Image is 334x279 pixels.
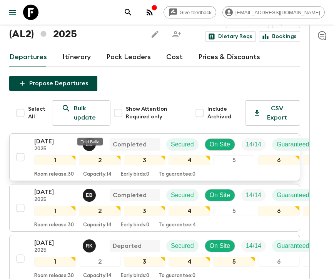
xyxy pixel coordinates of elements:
p: On Site [210,191,230,200]
div: 1 [34,206,76,216]
p: Completed [113,140,147,149]
div: Secured [166,240,199,252]
div: Trip Fill [241,138,266,151]
div: 3 [124,206,165,216]
p: Capacity: 14 [83,273,112,279]
p: 2025 [34,247,77,254]
p: 2025 [34,146,77,152]
span: [EMAIL_ADDRESS][DOMAIN_NAME] [231,10,324,15]
p: [DATE] [34,137,77,146]
div: On Site [205,189,235,201]
p: Capacity: 14 [83,171,112,178]
span: Erild Balla [83,191,97,197]
div: Erild Balla [77,138,103,146]
div: 6 [258,155,300,165]
div: 2 [79,155,120,165]
p: Room release: 30 [34,222,74,228]
button: Propose Departures [9,76,97,91]
div: On Site [205,240,235,252]
div: Trip Fill [241,189,266,201]
a: Give feedback [164,6,216,18]
p: To guarantee: 0 [159,273,195,279]
p: [DATE] [34,238,77,247]
p: Early birds: 0 [121,273,149,279]
p: Guaranteed [277,241,309,251]
div: 1 [34,155,76,165]
p: Capacity: 14 [83,222,112,228]
p: Room release: 30 [34,171,74,178]
p: Guaranteed [277,140,309,149]
div: Secured [166,189,199,201]
p: Early birds: 0 [121,222,149,228]
div: 3 [124,257,165,267]
button: search adventures [120,5,136,20]
span: Select All [28,105,46,121]
p: To guarantee: 4 [159,222,196,228]
p: [DATE] [34,188,77,197]
span: Give feedback [175,10,216,15]
p: Room release: 30 [34,273,74,279]
p: Secured [171,191,194,200]
a: Prices & Discounts [198,48,260,66]
p: On Site [210,241,230,251]
div: 5 [213,155,255,165]
div: 6 [258,257,300,267]
div: 2 [79,257,120,267]
div: 5 [213,257,255,267]
button: Edit this itinerary [147,27,163,42]
div: 4 [169,206,210,216]
div: 5 [213,206,255,216]
div: 3 [124,155,165,165]
div: 4 [169,155,210,165]
span: Show Attention Required only [126,105,189,121]
a: Departures [9,48,47,66]
p: Departed [113,241,142,251]
span: Include Archived [207,105,242,121]
p: Bulk update [74,104,101,122]
button: CSV Export [245,100,300,126]
div: [EMAIL_ADDRESS][DOMAIN_NAME] [222,6,325,18]
p: Secured [171,241,194,251]
p: On Site [210,140,230,149]
a: Cost [166,48,183,66]
span: Robert Kaca [83,242,97,248]
a: Itinerary [62,48,91,66]
span: Share this itinerary [169,27,184,42]
button: menu [5,5,20,20]
p: To guarantee: 0 [159,171,195,178]
div: 2 [79,206,120,216]
p: 14 / 14 [246,241,261,251]
p: 2025 [34,197,77,203]
a: Bulk update [52,100,110,126]
p: Secured [171,140,194,149]
p: 14 / 14 [246,140,261,149]
a: Bookings [259,31,300,42]
div: 4 [169,257,210,267]
button: [DATE]2025Erild BallaCompletedSecuredOn SiteTrip FillGuaranteed1234567Room release:30Capacity:14E... [9,133,300,181]
p: Early birds: 0 [121,171,149,178]
p: Guaranteed [277,191,309,200]
div: 6 [258,206,300,216]
p: 14 / 14 [246,191,261,200]
button: [DATE]2025Erild BallaCompletedSecuredOn SiteTrip FillGuaranteed1234567Room release:30Capacity:14E... [9,184,300,232]
a: Dietary Reqs [205,31,256,42]
span: Erild Balla [83,140,97,146]
div: On Site [205,138,235,151]
div: Secured [166,138,199,151]
a: Pack Leaders [106,48,151,66]
p: Completed [113,191,147,200]
div: Trip Fill [241,240,266,252]
div: 1 [34,257,76,267]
